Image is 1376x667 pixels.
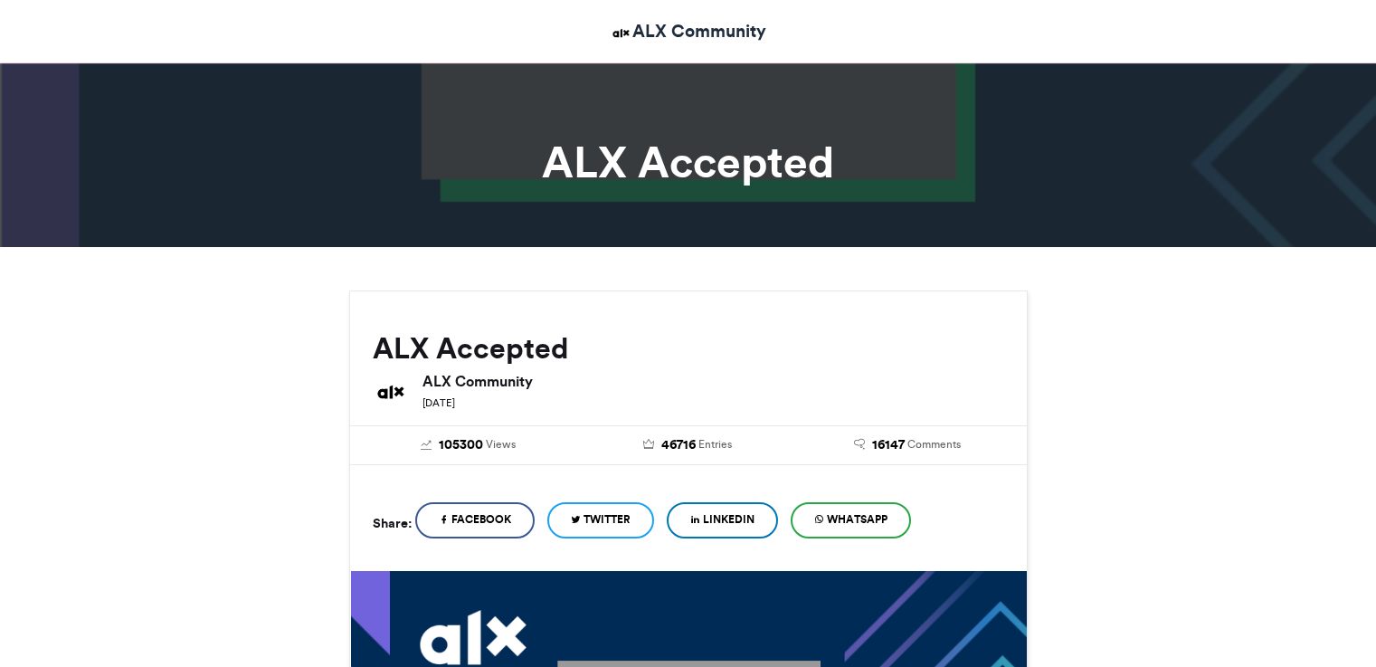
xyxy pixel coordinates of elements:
[667,502,778,538] a: LinkedIn
[547,502,654,538] a: Twitter
[451,511,511,528] span: Facebook
[661,435,696,455] span: 46716
[791,502,911,538] a: WhatsApp
[439,435,483,455] span: 105300
[373,511,412,535] h5: Share:
[486,436,516,453] span: Views
[373,332,1004,365] h2: ALX Accepted
[186,140,1191,184] h1: ALX Accepted
[698,436,732,453] span: Entries
[610,22,632,44] img: ALX Community
[610,18,766,44] a: ALX Community
[422,396,455,409] small: [DATE]
[373,374,409,410] img: ALX Community
[584,511,631,528] span: Twitter
[872,435,905,455] span: 16147
[827,511,887,528] span: WhatsApp
[592,435,784,455] a: 46716 Entries
[422,374,1004,388] h6: ALX Community
[703,511,754,528] span: LinkedIn
[415,502,535,538] a: Facebook
[907,436,961,453] span: Comments
[373,435,565,455] a: 105300 Views
[811,435,1004,455] a: 16147 Comments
